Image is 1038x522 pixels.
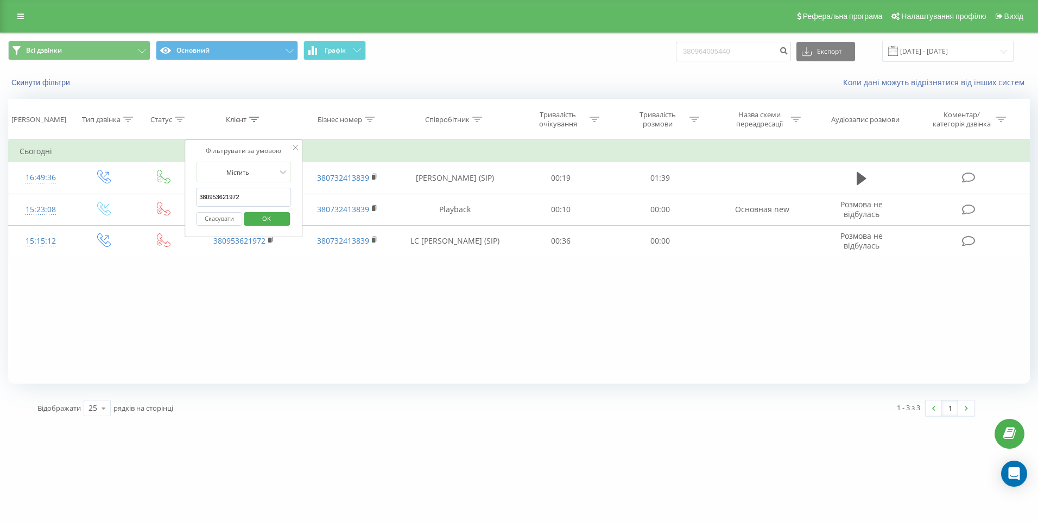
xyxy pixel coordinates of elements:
[113,403,173,413] span: рядків на сторінці
[399,225,511,257] td: LC [PERSON_NAME] (SIP)
[1001,461,1027,487] div: Open Intercom Messenger
[529,110,587,129] div: Тривалість очікування
[831,115,900,124] div: Аудіозапис розмови
[611,225,711,257] td: 00:00
[317,173,369,183] a: 380732413839
[196,188,292,207] input: Введіть значення
[629,110,687,129] div: Тривалість розмови
[318,115,362,124] div: Бізнес номер
[82,115,121,124] div: Тип дзвінка
[930,110,993,129] div: Коментар/категорія дзвінка
[611,162,711,194] td: 01:39
[942,400,958,416] a: 1
[20,199,61,220] div: 15:23:08
[730,110,788,129] div: Назва схеми переадресації
[244,212,290,226] button: OK
[676,42,791,61] input: Пошук за номером
[37,403,81,413] span: Відображати
[88,403,97,413] div: 25
[9,141,1030,162] td: Сьогодні
[196,212,242,226] button: Скасувати
[710,194,814,225] td: Основная new
[317,235,369,246] a: 380732413839
[226,115,246,124] div: Клієнт
[425,115,470,124] div: Співробітник
[213,235,265,246] a: 380953621972
[796,42,855,61] button: Експорт
[843,77,1030,87] a: Коли дані можуть відрізнятися вiд інших систем
[897,402,920,413] div: 1 - 3 з 3
[196,145,292,156] div: Фільтрувати за умовою
[803,12,883,21] span: Реферальна програма
[150,115,172,124] div: Статус
[325,47,346,54] span: Графік
[317,204,369,214] a: 380732413839
[840,199,883,219] span: Розмова не відбулась
[26,46,62,55] span: Всі дзвінки
[8,78,75,87] button: Скинути фільтри
[20,231,61,252] div: 15:15:12
[251,210,282,227] span: OK
[20,167,61,188] div: 16:49:36
[11,115,66,124] div: [PERSON_NAME]
[901,12,986,21] span: Налаштування профілю
[840,231,883,251] span: Розмова не відбулась
[611,194,711,225] td: 00:00
[8,41,150,60] button: Всі дзвінки
[511,194,611,225] td: 00:10
[303,41,366,60] button: Графік
[511,162,611,194] td: 00:19
[399,162,511,194] td: [PERSON_NAME] (SIP)
[511,225,611,257] td: 00:36
[399,194,511,225] td: Playback
[156,41,298,60] button: Основний
[1004,12,1023,21] span: Вихід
